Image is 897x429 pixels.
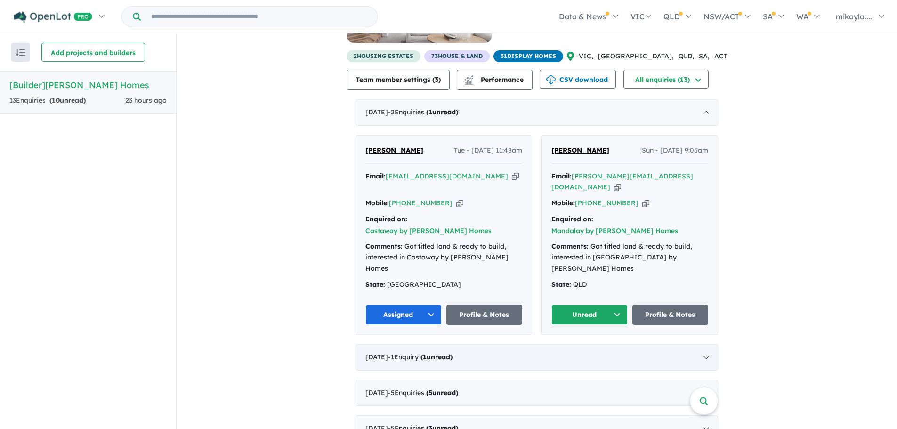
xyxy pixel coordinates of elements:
[365,305,442,325] button: Assigned
[426,389,458,397] strong: ( unread)
[424,50,490,62] span: 73 House & Land
[365,279,522,291] div: [GEOGRAPHIC_DATA]
[365,241,522,275] div: Got titled land & ready to build, interested in Castaway by [PERSON_NAME] Homes
[365,215,407,223] strong: Enquired on:
[356,99,718,126] div: [DATE]
[9,95,86,106] div: 13 Enquir ies
[365,146,423,154] span: [PERSON_NAME]
[551,226,678,236] button: Mandalay by [PERSON_NAME] Homes
[699,51,710,62] span: SA ,
[347,70,450,90] button: Team member settings (3)
[512,171,519,181] button: Copy
[714,51,727,62] span: ACT
[365,226,492,236] button: Castaway by [PERSON_NAME] Homes
[551,305,628,325] button: Unread
[546,75,556,85] img: download icon
[454,145,522,156] span: Tue - [DATE] 11:48am
[356,380,718,406] div: [DATE]
[347,50,420,62] span: 2 housing estates
[575,199,638,207] a: [PHONE_NUMBER]
[632,305,709,325] a: Profile & Notes
[551,227,678,235] a: Mandalay by [PERSON_NAME] Homes
[540,70,616,89] button: CSV download
[365,242,403,251] strong: Comments:
[52,96,60,105] span: 10
[836,12,872,21] span: mikayla....
[446,305,523,325] a: Profile & Notes
[464,75,473,81] img: line-chart.svg
[551,172,572,180] strong: Email:
[426,108,458,116] strong: ( unread)
[386,172,508,180] a: [EMAIL_ADDRESS][DOMAIN_NAME]
[14,11,92,23] img: Openlot PRO Logo White
[365,145,423,156] a: [PERSON_NAME]
[428,389,432,397] span: 5
[365,199,389,207] strong: Mobile:
[423,353,427,361] span: 1
[365,172,386,180] strong: Email:
[389,199,453,207] a: [PHONE_NUMBER]
[493,50,563,62] span: 31 Display Homes
[428,108,432,116] span: 1
[466,75,524,84] span: Performance
[551,172,693,192] a: [PERSON_NAME][EMAIL_ADDRESS][DOMAIN_NAME]
[388,353,453,361] span: - 1 Enquir y
[365,227,492,235] a: Castaway by [PERSON_NAME] Homes
[598,51,674,62] span: [GEOGRAPHIC_DATA] ,
[642,145,708,156] span: Sun - [DATE] 9:05am
[365,280,385,289] strong: State:
[356,344,718,371] div: [DATE]
[9,79,167,91] h5: [Builder] [PERSON_NAME] Homes
[551,241,708,275] div: Got titled land & ready to build, interested in [GEOGRAPHIC_DATA] by [PERSON_NAME] Homes
[457,70,533,90] button: Performance
[551,199,575,207] strong: Mobile:
[143,7,375,27] input: Try estate name, suburb, builder or developer
[551,146,609,154] span: [PERSON_NAME]
[456,198,463,208] button: Copy
[551,279,708,291] div: QLD
[551,145,609,156] a: [PERSON_NAME]
[551,280,571,289] strong: State:
[125,96,167,105] span: 23 hours ago
[435,75,438,84] span: 3
[41,43,145,62] button: Add projects and builders
[16,49,25,56] img: sort.svg
[420,353,453,361] strong: ( unread)
[579,51,593,62] span: VIC ,
[614,182,621,192] button: Copy
[388,108,458,116] span: - 2 Enquir ies
[551,215,593,223] strong: Enquired on:
[642,198,649,208] button: Copy
[388,389,458,397] span: - 5 Enquir ies
[623,70,709,89] button: All enquiries (13)
[551,242,589,251] strong: Comments:
[679,51,694,62] span: QLD ,
[464,78,474,84] img: bar-chart.svg
[49,96,86,105] strong: ( unread)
